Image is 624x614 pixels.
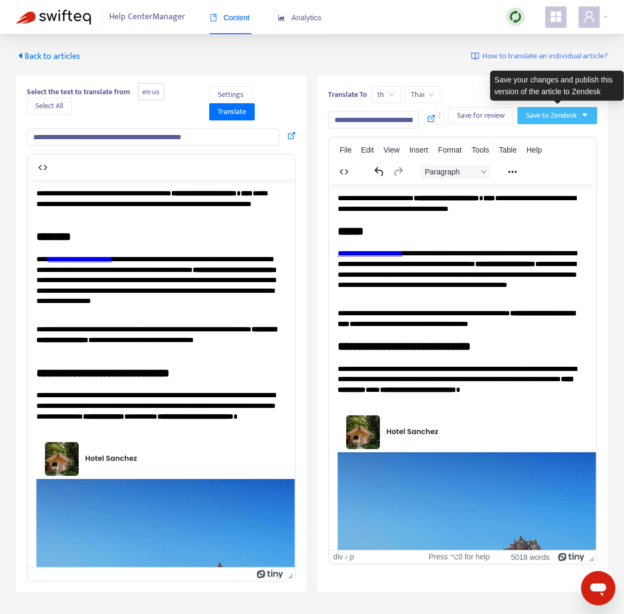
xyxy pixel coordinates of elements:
[499,146,516,154] span: Table
[472,146,490,154] span: Tools
[511,552,550,562] button: 5018 words
[558,552,585,561] a: Powered by Tiny
[278,14,285,21] span: area-chart
[482,50,608,63] span: How to translate an individual article?
[328,88,367,101] b: Translate To
[490,71,624,101] div: Save your changes and publish this version of the article to Zendesk
[526,110,577,122] span: Save to Zendesk
[421,164,490,179] button: Block Paragraph
[16,49,80,64] span: Back to articles
[448,107,513,124] button: Save for review
[583,10,596,23] span: user
[471,50,608,63] a: How to translate an individual article?
[28,180,295,567] iframe: Rich Text Area
[509,10,522,24] img: sync.dc5367851b00ba804db3.png
[585,551,596,564] div: Press the Up and Down arrow keys to resize the editor.
[436,107,444,124] button: more
[370,164,389,179] button: Undo
[218,89,243,101] span: Settings
[471,52,480,60] img: image-link
[411,87,434,103] span: Thai
[581,571,615,605] iframe: Button to launch messaging window
[581,111,589,119] span: caret-down
[218,106,246,118] span: Translate
[35,100,63,112] span: Select All
[436,111,444,119] span: more
[209,86,252,103] button: Settings
[284,568,295,581] div: Press the Up and Down arrow keys to resize the editor.
[210,14,217,21] span: book
[361,146,374,154] span: Edit
[210,13,250,22] span: Content
[138,83,164,101] span: en-us
[378,87,394,103] span: th
[389,164,407,179] button: Redo
[333,552,343,562] div: div
[550,10,562,23] span: appstore
[425,168,477,176] span: Paragraph
[340,146,352,154] span: File
[257,570,284,578] a: Powered by Tiny
[417,552,501,562] div: Press ⌥0 for help
[384,146,400,154] span: View
[16,51,25,60] span: caret-left
[209,103,255,120] button: Translate
[329,185,596,550] iframe: Rich Text Area
[409,146,428,154] span: Insert
[27,86,130,98] b: Select the text to translate from
[16,10,91,25] img: Swifteq
[438,146,462,154] span: Format
[110,7,186,27] span: Help Center Manager
[457,110,505,122] span: Save for review
[350,552,354,562] div: p
[345,552,348,562] div: ›
[527,146,542,154] span: Help
[518,107,597,124] button: Save to Zendeskcaret-down
[504,164,522,179] button: Reveal or hide additional toolbar items
[27,97,72,115] button: Select All
[278,13,322,22] span: Analytics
